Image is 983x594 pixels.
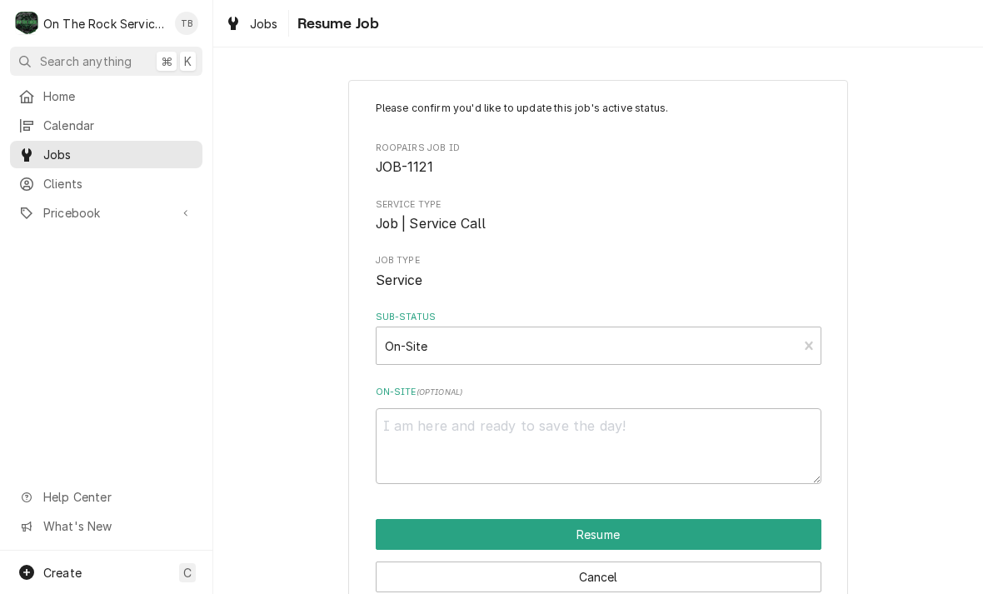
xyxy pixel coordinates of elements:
[183,564,192,582] span: C
[292,12,380,35] span: Resume Job
[376,101,821,116] p: Please confirm you'd like to update this job's active status.
[43,117,194,134] span: Calendar
[43,87,194,105] span: Home
[184,52,192,70] span: K
[43,517,192,535] span: What's New
[10,112,202,139] a: Calendar
[15,12,38,35] div: On The Rock Services's Avatar
[43,15,166,32] div: On The Rock Services
[376,198,821,234] div: Service Type
[10,512,202,540] a: Go to What's New
[250,15,278,32] span: Jobs
[175,12,198,35] div: TB
[376,386,821,484] div: On-Site
[10,47,202,76] button: Search anything⌘K
[376,519,821,550] div: Button Group Row
[376,157,821,177] span: Roopairs Job ID
[376,214,821,234] span: Service Type
[218,10,285,37] a: Jobs
[376,386,821,399] label: On-Site
[376,562,821,592] button: Cancel
[376,101,821,484] div: Job Active Form
[10,483,202,511] a: Go to Help Center
[376,142,821,177] div: Roopairs Job ID
[376,254,821,267] span: Job Type
[376,519,821,550] button: Resume
[376,272,423,288] span: Service
[43,146,194,163] span: Jobs
[10,82,202,110] a: Home
[376,159,433,175] span: JOB-1121
[376,216,487,232] span: Job | Service Call
[376,550,821,592] div: Button Group Row
[376,519,821,592] div: Button Group
[376,311,821,365] div: Sub-Status
[161,52,172,70] span: ⌘
[15,12,38,35] div: O
[10,170,202,197] a: Clients
[376,271,821,291] span: Job Type
[43,204,169,222] span: Pricebook
[10,141,202,168] a: Jobs
[40,52,132,70] span: Search anything
[376,254,821,290] div: Job Type
[43,488,192,506] span: Help Center
[10,199,202,227] a: Go to Pricebook
[43,175,194,192] span: Clients
[417,387,463,397] span: ( optional )
[175,12,198,35] div: Todd Brady's Avatar
[376,198,821,212] span: Service Type
[43,566,82,580] span: Create
[376,311,821,324] label: Sub-Status
[376,142,821,155] span: Roopairs Job ID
